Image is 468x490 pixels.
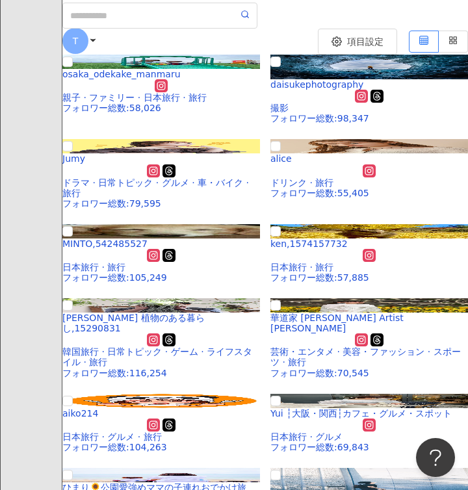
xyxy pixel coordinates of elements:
[270,55,468,79] img: KOL Avatar
[62,92,260,103] div: 親子 · ファミリー · 日本旅行 · 旅行
[270,408,452,419] span: Yui ┆大阪・関西┆カフェ・グルメ・スポット
[62,346,260,367] div: 韓国旅行 · 日常トピック · ゲーム · ライフスタイル · 旅行
[62,313,205,333] span: [PERSON_NAME] 植物のある暮らし,15290831
[270,368,369,378] span: フォロワー総数 : 70,545
[270,224,468,239] img: KOL Avatar
[62,368,167,378] span: フォロワー総数 : 116,254
[270,103,468,113] div: 撮影
[270,188,369,198] span: フォロワー総数 : 55,405
[270,394,468,408] img: KOL Avatar
[270,153,292,164] span: alice
[62,177,260,198] div: ドラマ · 日常トピック · グルメ · 車・バイク · 旅行
[416,438,455,477] iframe: Help Scout Beacon - Open
[62,103,161,113] span: フォロワー総数 : 58,026
[270,432,468,442] div: 日本旅行 · グルメ
[270,272,369,283] span: フォロワー総数 : 57,885
[62,298,260,313] img: KOL Avatar
[347,36,383,47] span: 項目設定
[62,408,98,419] span: aiko214
[62,442,167,452] span: フォロワー総数 : 104,263
[270,442,369,452] span: フォロワー総数 : 69,843
[62,262,260,272] div: 日本旅行 · 旅行
[62,153,85,164] span: Jumy
[62,394,260,408] img: KOL Avatar
[62,239,148,249] span: MINTO,542485527
[270,239,348,249] span: ken,1574157732
[270,262,468,272] div: 日本旅行 · 旅行
[62,55,260,69] img: KOL Avatar
[62,198,161,209] span: フォロワー総数 : 79,595
[62,432,260,442] div: 日本旅行 · グルメ · 旅行
[270,313,404,333] span: 華道家 [PERSON_NAME] Artist [PERSON_NAME]
[318,29,397,55] button: 項目設定
[270,346,468,367] div: 芸術・エンタメ · 美容・ファッション · スポーツ · 旅行
[62,69,181,79] span: osaka_odekake_manmaru
[62,272,167,283] span: フォロワー総数 : 105,249
[270,298,468,313] img: KOL Avatar
[270,113,369,123] span: フォロワー総数 : 98,347
[270,79,363,90] span: daisukephotography
[62,468,260,482] img: KOL Avatar
[73,34,79,48] span: T
[270,139,468,153] img: KOL Avatar
[270,177,468,188] div: ドリンク · 旅行
[62,139,260,153] img: KOL Avatar
[62,224,260,239] img: KOL Avatar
